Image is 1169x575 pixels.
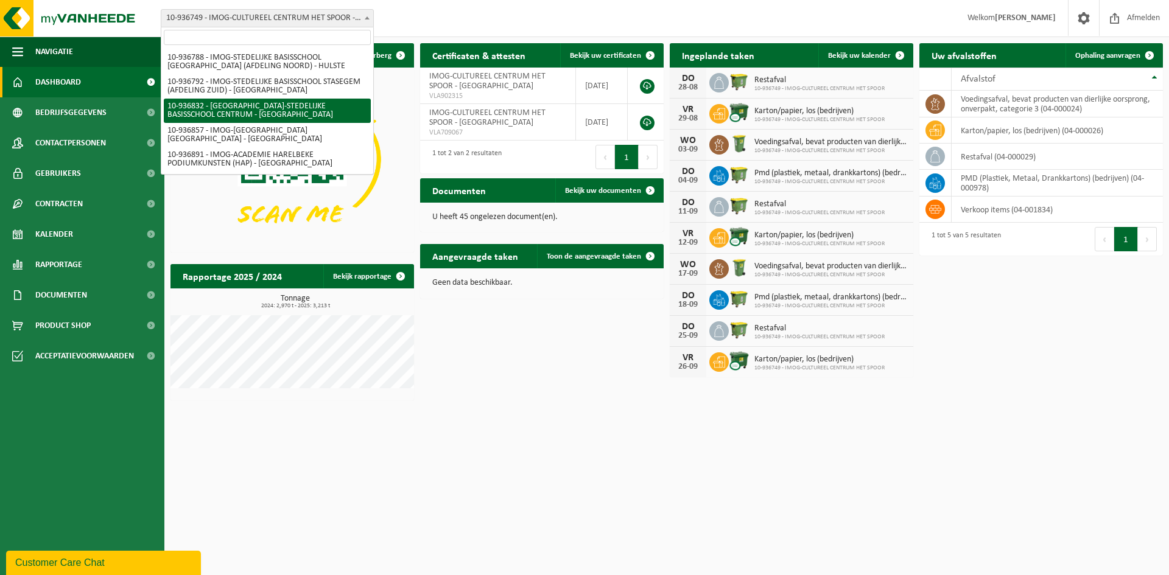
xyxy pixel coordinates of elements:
[560,43,662,68] a: Bekijk uw certificaten
[35,219,73,249] span: Kalender
[576,68,628,104] td: [DATE]
[754,116,885,124] span: 10-936749 - IMOG-CULTUREEL CENTRUM HET SPOOR
[164,147,371,172] li: 10-936891 - IMOG-ACADEMIE HARELBEKE PODIUMKUNSTEN (HAP) - [GEOGRAPHIC_DATA]
[161,9,374,27] span: 10-936749 - IMOG-CULTUREEL CENTRUM HET SPOOR - HARELBEKE
[429,72,546,91] span: IMOG-CULTUREEL CENTRUM HET SPOOR - [GEOGRAPHIC_DATA]
[429,128,566,138] span: VLA709067
[754,209,885,217] span: 10-936749 - IMOG-CULTUREEL CENTRUM HET SPOOR
[355,43,413,68] button: Verberg
[676,353,700,363] div: VR
[995,13,1056,23] strong: [PERSON_NAME]
[754,75,885,85] span: Restafval
[35,97,107,128] span: Bedrijfsgegevens
[754,324,885,333] span: Restafval
[35,128,106,158] span: Contactpersonen
[754,355,885,364] span: Karton/papier, los (bedrijven)
[676,229,700,239] div: VR
[754,293,907,302] span: Pmd (plastiek, metaal, drankkartons) (bedrijven)
[676,270,700,278] div: 17-09
[537,244,662,268] a: Toon de aangevraagde taken
[729,71,749,92] img: WB-1100-HPE-GN-50
[676,105,700,114] div: VR
[639,145,658,169] button: Next
[729,288,749,309] img: WB-1100-HPE-GN-50
[429,108,546,127] span: IMOG-CULTUREEL CENTRUM HET SPOOR - [GEOGRAPHIC_DATA]
[754,106,885,116] span: Karton/papier, los (bedrijven)
[729,133,749,154] img: WB-0240-HPE-GN-50
[35,310,91,341] span: Product Shop
[952,91,1163,117] td: voedingsafval, bevat producten van dierlijke oorsprong, onverpakt, categorie 3 (04-000024)
[177,303,414,309] span: 2024: 2,970 t - 2025: 3,213 t
[754,200,885,209] span: Restafval
[35,158,81,189] span: Gebruikers
[35,189,83,219] span: Contracten
[595,145,615,169] button: Previous
[676,136,700,145] div: WO
[754,138,907,147] span: Voedingsafval, bevat producten van dierlijke oorsprong, onverpakt, categorie 3
[729,350,749,371] img: WB-1100-CU
[676,74,700,83] div: DO
[420,43,538,67] h2: Certificaten & attesten
[676,176,700,185] div: 04-09
[164,50,371,74] li: 10-936788 - IMOG-STEDELIJKE BASISSCHOOL [GEOGRAPHIC_DATA] (AFDELING NOORD) - HULSTE
[547,253,641,260] span: Toon de aangevraagde taken
[676,207,700,216] div: 11-09
[576,104,628,141] td: [DATE]
[670,43,767,67] h2: Ingeplande taken
[754,240,885,248] span: 10-936749 - IMOG-CULTUREEL CENTRUM HET SPOOR
[676,167,700,176] div: DO
[952,117,1163,144] td: karton/papier, los (bedrijven) (04-000026)
[35,280,87,310] span: Documenten
[952,197,1163,223] td: verkoop items (04-001834)
[35,37,73,67] span: Navigatie
[420,244,530,268] h2: Aangevraagde taken
[676,363,700,371] div: 26-09
[432,213,651,221] p: U heeft 45 ongelezen document(en).
[365,52,391,60] span: Verberg
[676,260,700,270] div: WO
[1065,43,1162,68] a: Ophaling aanvragen
[676,83,700,92] div: 28-08
[35,341,134,371] span: Acceptatievoorwaarden
[429,91,566,101] span: VLA902315
[754,178,907,186] span: 10-936749 - IMOG-CULTUREEL CENTRUM HET SPOOR
[676,332,700,340] div: 25-09
[555,178,662,203] a: Bekijk uw documenten
[6,548,203,575] iframe: chat widget
[164,123,371,147] li: 10-936857 - IMOG-[GEOGRAPHIC_DATA] [GEOGRAPHIC_DATA] - [GEOGRAPHIC_DATA]
[754,302,907,310] span: 10-936749 - IMOG-CULTUREEL CENTRUM HET SPOOR
[754,147,907,155] span: 10-936749 - IMOG-CULTUREEL CENTRUM HET SPOOR
[426,144,502,170] div: 1 tot 2 van 2 resultaten
[676,322,700,332] div: DO
[615,145,639,169] button: 1
[420,178,498,202] h2: Documenten
[676,145,700,154] div: 03-09
[1095,227,1114,251] button: Previous
[754,271,907,279] span: 10-936749 - IMOG-CULTUREEL CENTRUM HET SPOOR
[818,43,912,68] a: Bekijk uw kalender
[170,264,294,288] h2: Rapportage 2025 / 2024
[177,294,414,309] h3: Tonnage
[754,231,885,240] span: Karton/papier, los (bedrijven)
[729,195,749,216] img: WB-1100-HPE-GN-50
[754,333,885,341] span: 10-936749 - IMOG-CULTUREEL CENTRUM HET SPOOR
[754,85,885,92] span: 10-936749 - IMOG-CULTUREEL CENTRUM HET SPOOR
[729,226,749,247] img: WB-1100-CU
[919,43,1009,67] h2: Uw afvalstoffen
[828,52,891,60] span: Bekijk uw kalender
[754,364,885,372] span: 10-936749 - IMOG-CULTUREEL CENTRUM HET SPOOR
[729,102,749,123] img: WB-1100-CU
[925,226,1001,253] div: 1 tot 5 van 5 resultaten
[729,319,749,340] img: WB-1100-HPE-GN-50
[676,239,700,247] div: 12-09
[754,169,907,178] span: Pmd (plastiek, metaal, drankkartons) (bedrijven)
[729,257,749,278] img: WB-0240-HPE-GN-50
[35,249,82,280] span: Rapportage
[754,262,907,271] span: Voedingsafval, bevat producten van dierlijke oorsprong, onverpakt, categorie 3
[952,170,1163,197] td: PMD (Plastiek, Metaal, Drankkartons) (bedrijven) (04-000978)
[961,74,995,84] span: Afvalstof
[729,164,749,185] img: WB-1100-HPE-GN-50
[676,291,700,301] div: DO
[952,144,1163,170] td: restafval (04-000029)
